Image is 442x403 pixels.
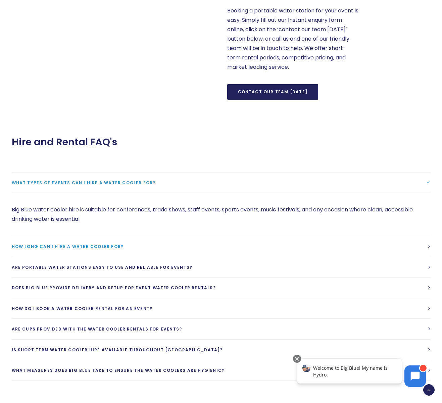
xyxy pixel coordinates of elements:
[12,257,431,278] a: Are portable water stations easy to use and reliable for events?
[12,326,182,332] span: Are cups provided with the water cooler rentals for events?
[12,319,431,339] a: Are cups provided with the water cooler rentals for events?
[12,306,153,311] span: How do I book a water cooler rental for an event?
[12,264,193,270] span: Are portable water stations easy to use and reliable for events?
[12,205,431,224] p: Big Blue water cooler hire is suitable for conferences, trade shows, staff events, sports events,...
[12,347,223,353] span: Is short term water cooler hire available throughout [GEOGRAPHIC_DATA]?
[12,360,431,381] a: What measures does Big Blue take to ensure the water coolers are hygienic?
[290,353,433,394] iframe: Chatbot
[12,298,431,319] a: How do I book a water cooler rental for an event?
[12,285,216,291] span: Does Big Blue provide delivery and setup for event water cooler rentals?
[12,340,431,360] a: Is short term water cooler hire available throughout [GEOGRAPHIC_DATA]?
[12,172,431,193] a: What types of events can I hire a water cooler for?
[227,84,318,100] a: Contact our team [DATE]
[12,244,124,249] span: How long can I hire a water cooler for?
[12,136,117,148] span: Hire and Rental FAQ's
[12,367,225,373] span: What measures does Big Blue take to ensure the water coolers are hygienic?
[12,236,431,257] a: How long can I hire a water cooler for?
[12,278,431,298] a: Does Big Blue provide delivery and setup for event water cooler rentals?
[227,6,359,72] p: Booking a portable water station for your event is easy. Simply fill out our Instant enquiry form...
[12,180,156,186] span: What types of events can I hire a water cooler for?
